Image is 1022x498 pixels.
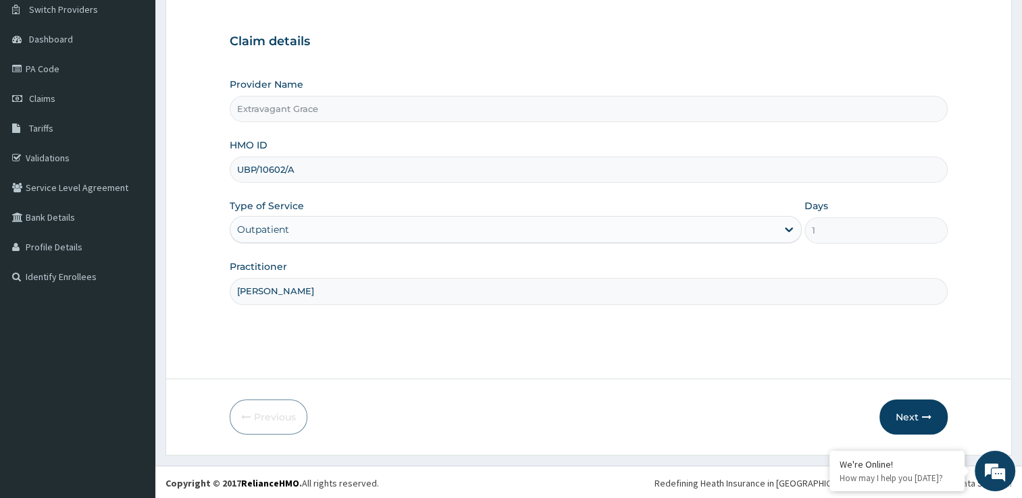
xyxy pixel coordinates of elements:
[230,138,267,152] label: HMO ID
[165,477,302,489] strong: Copyright © 2017 .
[222,7,254,39] div: Minimize live chat window
[840,472,954,484] p: How may I help you today?
[29,122,53,134] span: Tariffs
[78,158,186,294] span: We're online!
[804,199,828,213] label: Days
[230,34,948,49] h3: Claim details
[237,223,289,236] div: Outpatient
[7,344,257,391] textarea: Type your message and hit 'Enter'
[25,67,55,101] img: d_794563401_company_1708531726252_794563401
[230,157,948,183] input: Enter HMO ID
[840,458,954,470] div: We're Online!
[879,399,948,435] button: Next
[241,477,299,489] a: RelianceHMO
[230,199,304,213] label: Type of Service
[230,78,303,91] label: Provider Name
[70,76,227,93] div: Chat with us now
[29,92,55,105] span: Claims
[230,278,948,304] input: Enter Name
[230,260,287,273] label: Practitioner
[29,33,73,45] span: Dashboard
[230,399,307,435] button: Previous
[655,476,1012,490] div: Redefining Heath Insurance in [GEOGRAPHIC_DATA] using Telemedicine and Data Science!
[29,3,98,16] span: Switch Providers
